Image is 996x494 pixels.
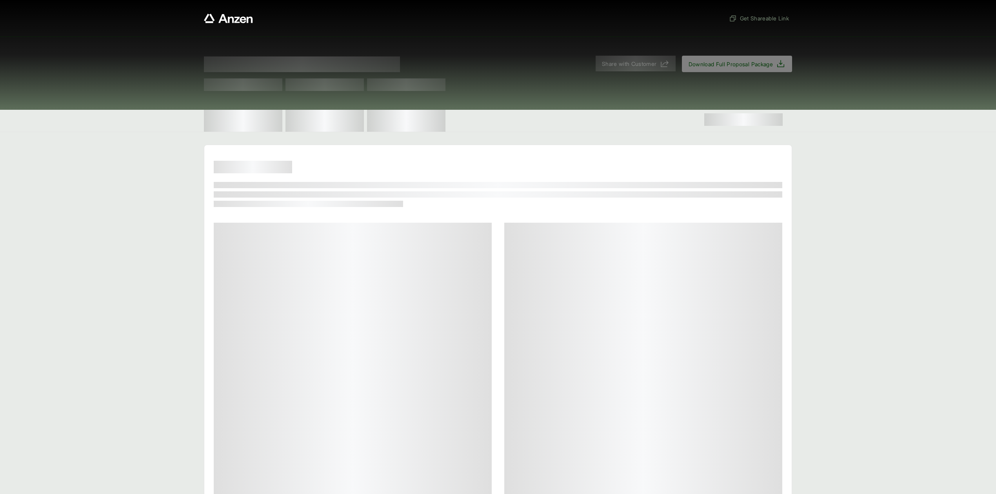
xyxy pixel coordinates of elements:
[602,60,657,68] span: Share with Customer
[204,78,282,91] span: Test
[367,78,445,91] span: Test
[285,78,364,91] span: Test
[204,56,400,72] span: Proposal for
[729,14,789,22] span: Get Shareable Link
[726,11,792,25] button: Get Shareable Link
[204,14,253,23] a: Anzen website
